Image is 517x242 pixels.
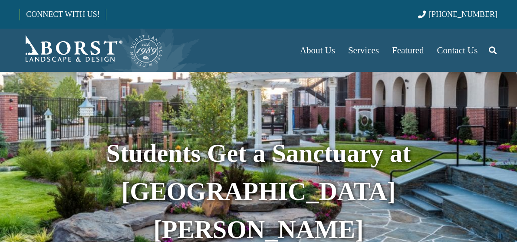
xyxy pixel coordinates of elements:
span: Services [348,45,379,56]
a: CONNECT WITH US! [20,4,105,25]
a: Borst-Logo [20,33,164,68]
span: About Us [300,45,335,56]
a: Services [342,29,385,72]
span: Featured [392,45,424,56]
a: Featured [385,29,430,72]
a: About Us [293,29,342,72]
a: Contact Us [431,29,484,72]
a: Search [484,39,501,61]
span: Contact Us [437,45,478,56]
span: [PHONE_NUMBER] [429,10,497,19]
a: [PHONE_NUMBER] [418,10,497,19]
